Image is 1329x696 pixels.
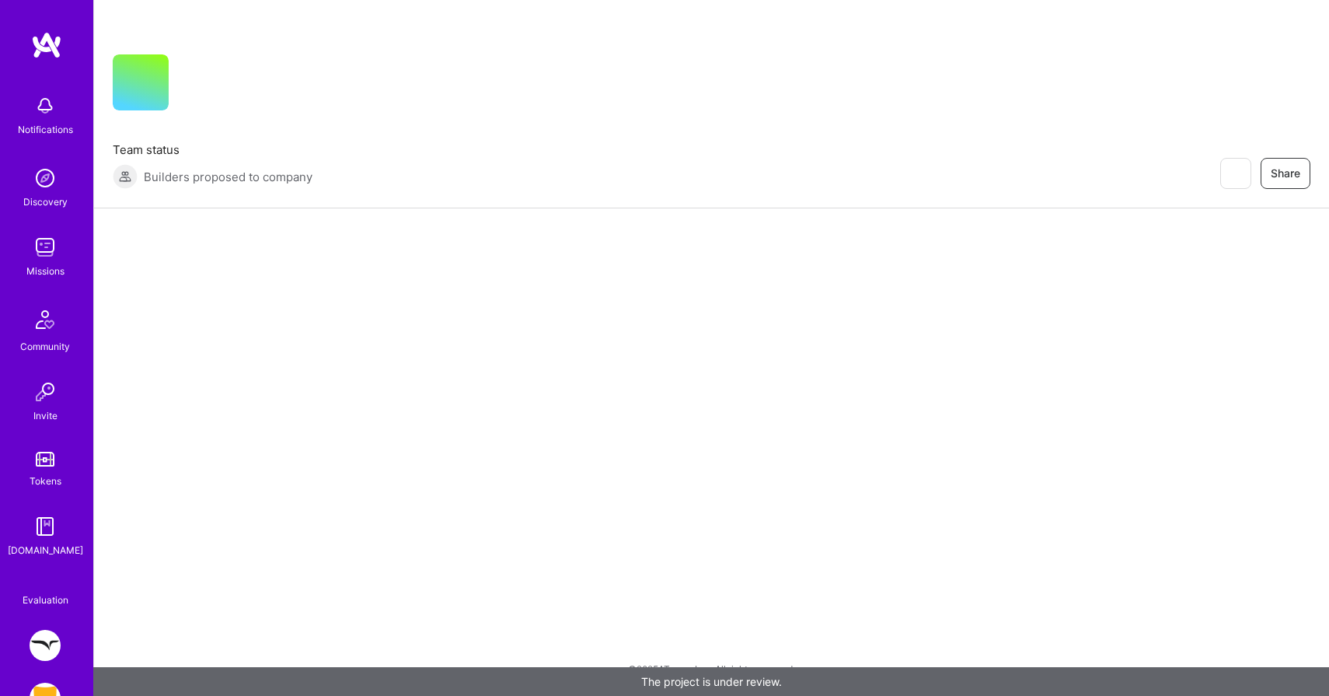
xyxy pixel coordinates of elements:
img: Freed: Product Designer for New iOS App [30,630,61,661]
img: bell [30,90,61,121]
i: icon SelectionTeam [40,580,51,592]
img: teamwork [30,232,61,263]
div: Notifications [18,121,73,138]
img: logo [31,31,62,59]
img: tokens [36,452,54,467]
img: Builders proposed to company [113,164,138,189]
div: Missions [26,263,65,279]
img: Community [26,301,64,338]
button: Share [1261,158,1310,189]
span: Builders proposed to company [144,169,312,185]
div: Tokens [30,473,61,489]
div: Discovery [23,194,68,210]
span: Share [1271,166,1300,181]
div: [DOMAIN_NAME] [8,542,83,558]
div: Community [20,338,70,355]
div: Evaluation [23,592,68,608]
img: guide book [30,511,61,542]
div: The project is under review. [93,667,1329,696]
a: Freed: Product Designer for New iOS App [26,630,65,661]
img: discovery [30,163,61,194]
span: Team status [113,142,312,158]
div: Invite [33,407,58,424]
i: icon EyeClosed [1229,167,1241,180]
img: Invite [30,376,61,407]
i: icon CompanyGray [187,79,200,92]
